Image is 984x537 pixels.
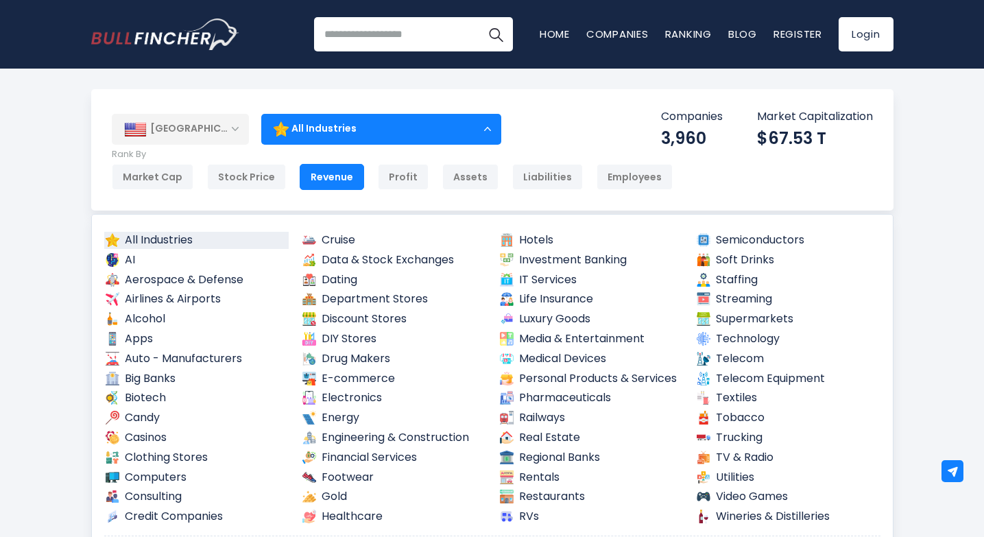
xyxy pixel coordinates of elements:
[695,252,880,269] a: Soft Drinks
[499,272,684,289] a: IT Services
[499,370,684,387] a: Personal Products & Services
[104,331,289,348] a: Apps
[301,291,486,308] a: Department Stores
[104,272,289,289] a: Aerospace & Defense
[301,390,486,407] a: Electronics
[104,469,289,486] a: Computers
[442,164,499,190] div: Assets
[499,449,684,466] a: Regional Banks
[695,291,880,308] a: Streaming
[104,409,289,427] a: Candy
[695,232,880,249] a: Semiconductors
[301,311,486,328] a: Discount Stores
[499,331,684,348] a: Media & Entertainment
[479,17,513,51] button: Search
[301,429,486,446] a: Engineering & Construction
[499,429,684,446] a: Real Estate
[499,311,684,328] a: Luxury Goods
[104,311,289,328] a: Alcohol
[661,128,723,149] div: 3,960
[261,113,501,145] div: All Industries
[104,291,289,308] a: Airlines & Airports
[499,350,684,368] a: Medical Devices
[301,469,486,486] a: Footwear
[104,370,289,387] a: Big Banks
[104,488,289,505] a: Consulting
[301,232,486,249] a: Cruise
[499,390,684,407] a: Pharmaceuticals
[499,291,684,308] a: Life Insurance
[301,508,486,525] a: Healthcare
[104,449,289,466] a: Clothing Stores
[301,488,486,505] a: Gold
[301,331,486,348] a: DIY Stores
[104,429,289,446] a: Casinos
[499,488,684,505] a: Restaurants
[104,508,289,525] a: Credit Companies
[695,429,880,446] a: Trucking
[728,27,757,41] a: Blog
[695,409,880,427] a: Tobacco
[695,469,880,486] a: Utilities
[301,350,486,368] a: Drug Makers
[301,370,486,387] a: E-commerce
[597,164,673,190] div: Employees
[839,17,893,51] a: Login
[661,110,723,124] p: Companies
[91,19,239,50] a: Go to homepage
[499,252,684,269] a: Investment Banking
[301,272,486,289] a: Dating
[112,149,673,160] p: Rank By
[695,350,880,368] a: Telecom
[695,390,880,407] a: Textiles
[207,164,286,190] div: Stock Price
[695,311,880,328] a: Supermarkets
[540,27,570,41] a: Home
[91,19,239,50] img: Bullfincher logo
[301,252,486,269] a: Data & Stock Exchanges
[695,272,880,289] a: Staffing
[499,232,684,249] a: Hotels
[104,232,289,249] a: All Industries
[665,27,712,41] a: Ranking
[378,164,429,190] div: Profit
[695,508,880,525] a: Wineries & Distilleries
[757,110,873,124] p: Market Capitalization
[104,350,289,368] a: Auto - Manufacturers
[695,370,880,387] a: Telecom Equipment
[112,114,249,144] div: [GEOGRAPHIC_DATA]
[301,409,486,427] a: Energy
[773,27,822,41] a: Register
[104,390,289,407] a: Biotech
[300,164,364,190] div: Revenue
[499,409,684,427] a: Railways
[695,449,880,466] a: TV & Radio
[499,469,684,486] a: Rentals
[757,128,873,149] div: $67.53 T
[512,164,583,190] div: Liabilities
[586,27,649,41] a: Companies
[301,449,486,466] a: Financial Services
[104,252,289,269] a: AI
[112,164,193,190] div: Market Cap
[695,488,880,505] a: Video Games
[695,331,880,348] a: Technology
[499,508,684,525] a: RVs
